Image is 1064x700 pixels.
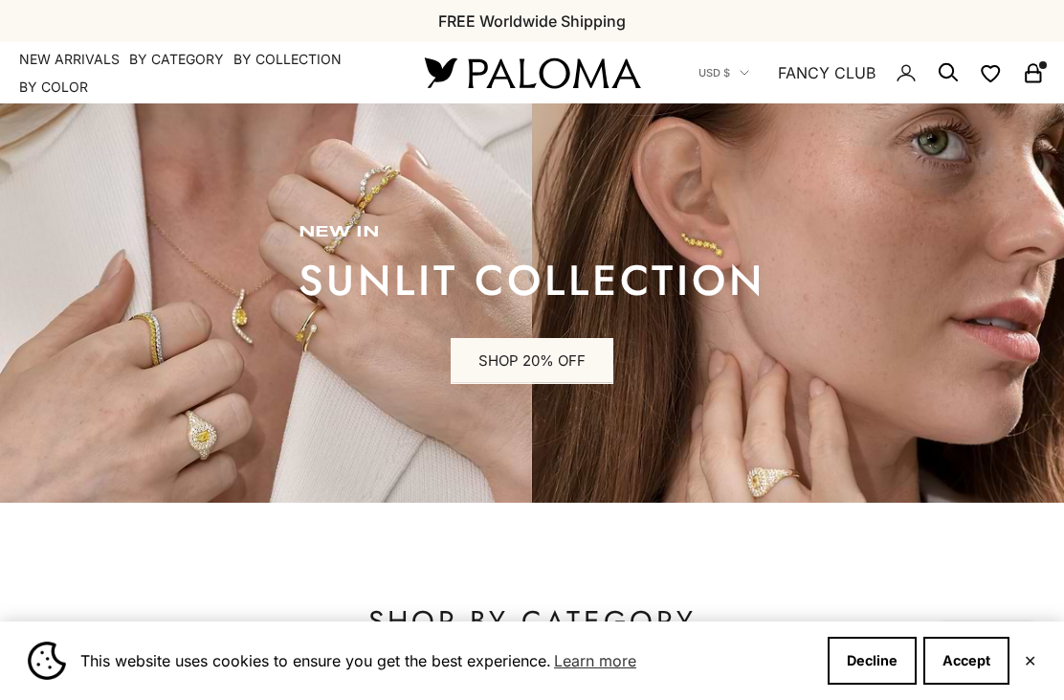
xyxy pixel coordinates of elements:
p: sunlit collection [299,261,765,300]
p: new in [299,223,765,242]
button: Close [1024,655,1036,666]
span: This website uses cookies to ensure you get the best experience. [80,646,812,675]
summary: By Color [19,78,88,97]
span: USD $ [698,64,730,81]
a: FANCY CLUB [778,60,876,85]
button: USD $ [698,64,749,81]
button: Decline [828,637,917,685]
nav: Secondary navigation [698,42,1045,103]
nav: Primary navigation [19,50,379,97]
p: FREE Worldwide Shipping [438,9,626,34]
img: Cookie banner [28,642,66,680]
a: Learn more [551,646,639,675]
a: NEW ARRIVALS [19,50,120,69]
summary: By Category [129,50,224,69]
a: SHOP 20% OFF [451,338,613,384]
p: SHOP BY CATEGORY [86,602,978,641]
button: Accept [923,637,1009,685]
summary: By Collection [233,50,342,69]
